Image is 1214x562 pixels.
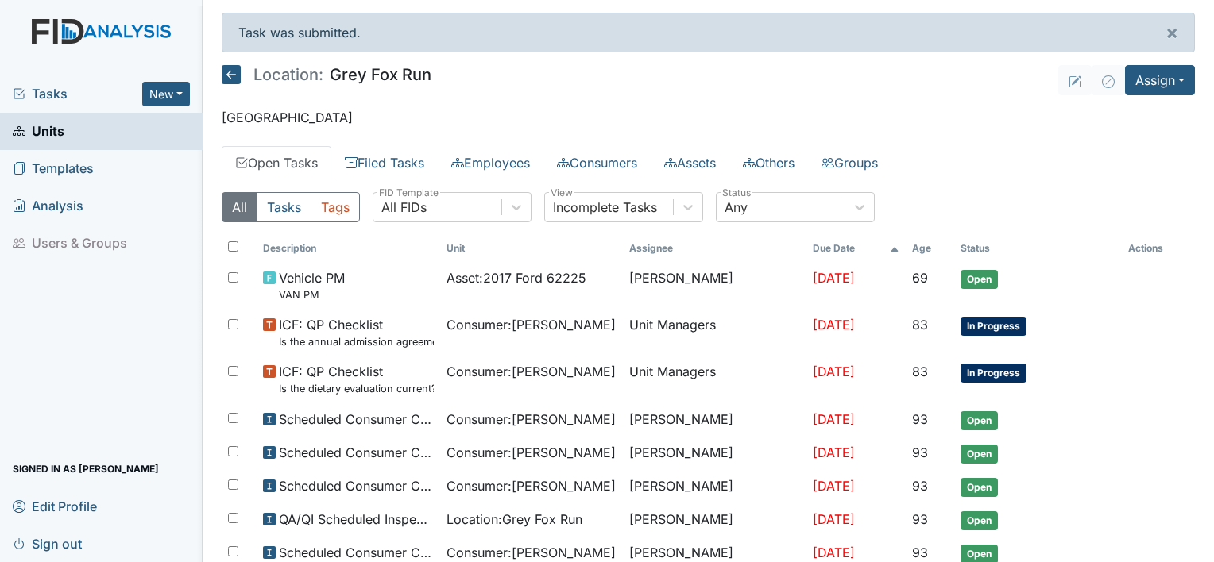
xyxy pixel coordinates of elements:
span: [DATE] [813,317,855,333]
span: Location : Grey Fox Run [447,510,582,529]
span: In Progress [961,317,1026,336]
a: Filed Tasks [331,146,438,179]
span: [DATE] [813,445,855,460]
button: New [142,82,190,106]
span: Edit Profile [13,494,97,518]
th: Toggle SortBy [906,235,954,262]
div: Type filter [222,192,360,222]
span: [DATE] [813,411,855,427]
span: 93 [912,445,928,460]
input: Toggle All Rows Selected [228,241,238,252]
span: In Progress [961,364,1026,383]
span: Open [961,478,998,497]
span: Units [13,119,64,144]
td: [PERSON_NAME] [623,403,806,437]
span: Open [961,511,998,530]
td: Unit Managers [623,356,806,402]
a: Tasks [13,84,142,103]
span: 93 [912,545,928,560]
th: Toggle SortBy [440,235,624,262]
span: Scheduled Consumer Chart Review [279,543,434,562]
small: VAN PM [279,287,345,302]
span: Asset : 2017 Ford 62225 [447,268,586,287]
a: Employees [438,146,543,179]
th: Toggle SortBy [257,235,440,262]
span: Consumer : [PERSON_NAME] [447,543,616,562]
small: Is the dietary evaluation current? (document the date in the comment section) [279,381,434,396]
span: Consumer : [PERSON_NAME] [447,362,616,381]
a: Open Tasks [222,146,331,179]
button: Tags [311,192,360,222]
button: Tasks [257,192,311,222]
span: [DATE] [813,270,855,286]
a: Others [729,146,808,179]
span: 93 [912,478,928,494]
th: Actions [1122,235,1195,262]
span: Analysis [13,194,83,218]
div: Task was submitted. [222,13,1195,52]
span: ICF: QP Checklist Is the annual admission agreement current? (document the date in the comment se... [279,315,434,349]
span: Location: [253,67,323,83]
span: Consumer : [PERSON_NAME] [447,443,616,462]
span: 93 [912,411,928,427]
span: Scheduled Consumer Chart Review [279,410,434,429]
span: Templates [13,156,94,181]
button: All [222,192,257,222]
span: QA/QI Scheduled Inspection [279,510,434,529]
td: [PERSON_NAME] [623,503,806,537]
a: Assets [651,146,729,179]
span: Sign out [13,531,82,556]
span: 93 [912,511,928,527]
span: Open [961,411,998,430]
span: Consumer : [PERSON_NAME] [447,410,616,429]
th: Assignee [623,235,806,262]
span: 83 [912,317,928,333]
small: Is the annual admission agreement current? (document the date in the comment section) [279,334,434,349]
div: Incomplete Tasks [553,198,657,217]
th: Toggle SortBy [954,235,1122,262]
span: 69 [912,270,928,286]
span: [DATE] [813,511,855,527]
span: Scheduled Consumer Chart Review [279,443,434,462]
button: Assign [1125,65,1195,95]
span: Vehicle PM VAN PM [279,268,345,302]
span: Scheduled Consumer Chart Review [279,476,434,495]
a: Groups [808,146,891,179]
th: Toggle SortBy [806,235,906,262]
span: [DATE] [813,545,855,560]
td: [PERSON_NAME] [623,437,806,470]
span: [DATE] [813,478,855,494]
span: Consumer : [PERSON_NAME] [447,476,616,495]
button: × [1150,13,1194,52]
td: [PERSON_NAME] [623,470,806,503]
span: ICF: QP Checklist Is the dietary evaluation current? (document the date in the comment section) [279,362,434,396]
span: [DATE] [813,364,855,379]
a: Consumers [543,146,651,179]
div: All FIDs [381,198,427,217]
span: Consumer : [PERSON_NAME] [447,315,616,334]
span: Open [961,270,998,289]
h5: Grey Fox Run [222,65,431,84]
span: × [1166,21,1178,44]
td: [PERSON_NAME] [623,262,806,309]
span: Open [961,445,998,464]
p: [GEOGRAPHIC_DATA] [222,108,1195,127]
td: Unit Managers [623,309,806,356]
div: Any [725,198,748,217]
span: Signed in as [PERSON_NAME] [13,456,159,481]
span: 83 [912,364,928,379]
